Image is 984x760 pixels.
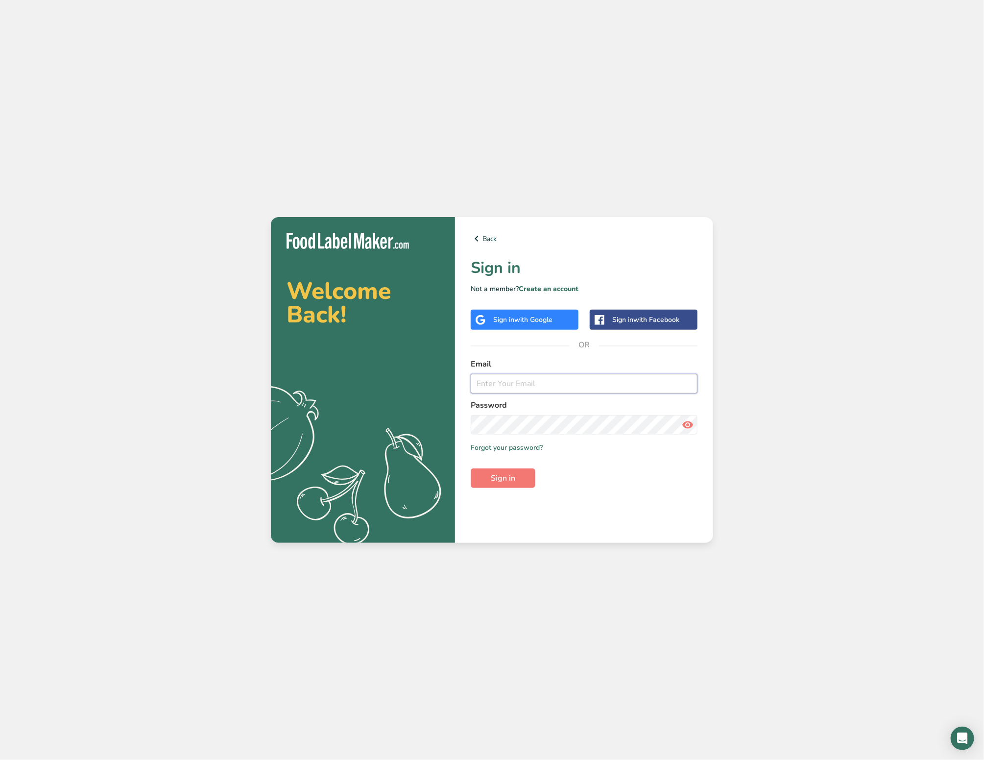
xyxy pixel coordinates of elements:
a: Forgot your password? [471,442,543,453]
span: Sign in [491,472,515,484]
span: with Google [514,315,552,324]
a: Create an account [519,284,578,294]
span: with Facebook [633,315,679,324]
div: Sign in [612,315,679,325]
h1: Sign in [471,256,697,280]
a: Back [471,233,697,245]
button: Sign in [471,468,535,488]
span: OR [570,330,599,360]
p: Not a member? [471,284,697,294]
h2: Welcome Back! [287,279,439,326]
img: Food Label Maker [287,233,409,249]
input: Enter Your Email [471,374,697,393]
label: Password [471,399,697,411]
label: Email [471,358,697,370]
div: Sign in [493,315,552,325]
div: Open Intercom Messenger [951,727,974,750]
